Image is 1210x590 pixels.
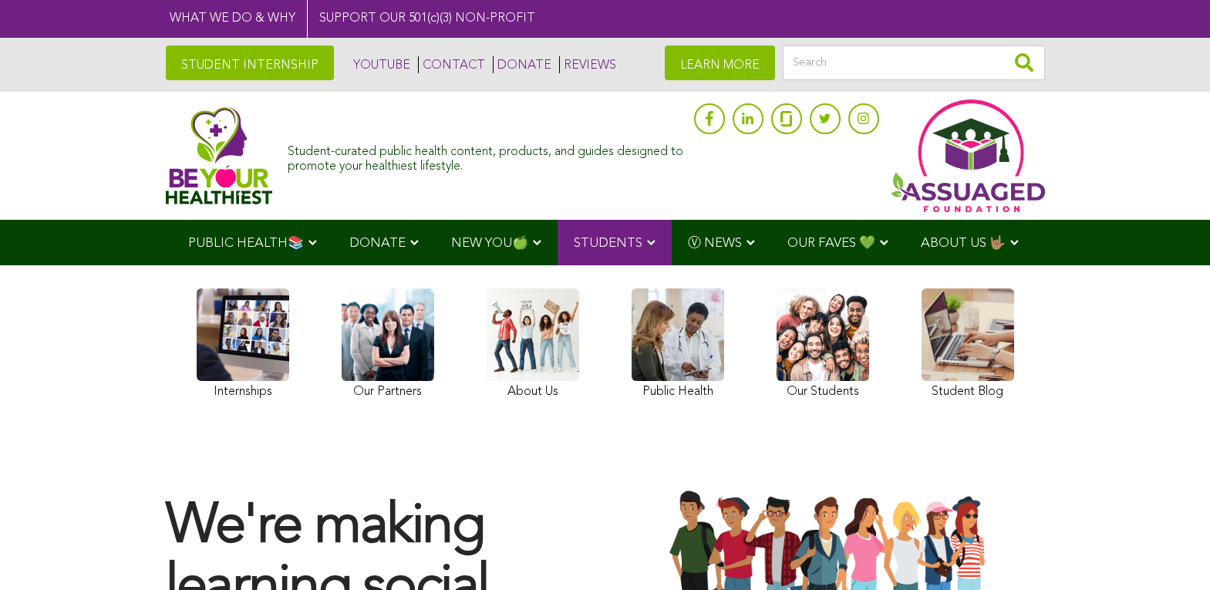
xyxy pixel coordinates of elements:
[166,106,273,204] img: Assuaged
[688,237,742,250] span: Ⓥ NEWS
[166,220,1045,265] div: Navigation Menu
[559,56,616,73] a: REVIEWS
[166,46,334,80] a: STUDENT INTERNSHIP
[787,237,875,250] span: OUR FAVES 💚
[418,56,485,73] a: CONTACT
[891,99,1045,212] img: Assuaged App
[451,237,528,250] span: NEW YOU🍏
[783,46,1045,80] input: Search
[188,237,304,250] span: PUBLIC HEALTH📚
[921,237,1006,250] span: ABOUT US 🤟🏽
[665,46,775,80] a: LEARN MORE
[288,137,686,174] div: Student-curated public health content, products, and guides designed to promote your healthiest l...
[493,56,551,73] a: DONATE
[349,56,410,73] a: YOUTUBE
[349,237,406,250] span: DONATE
[1133,516,1210,590] iframe: Chat Widget
[574,237,642,250] span: STUDENTS
[780,111,791,126] img: glassdoor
